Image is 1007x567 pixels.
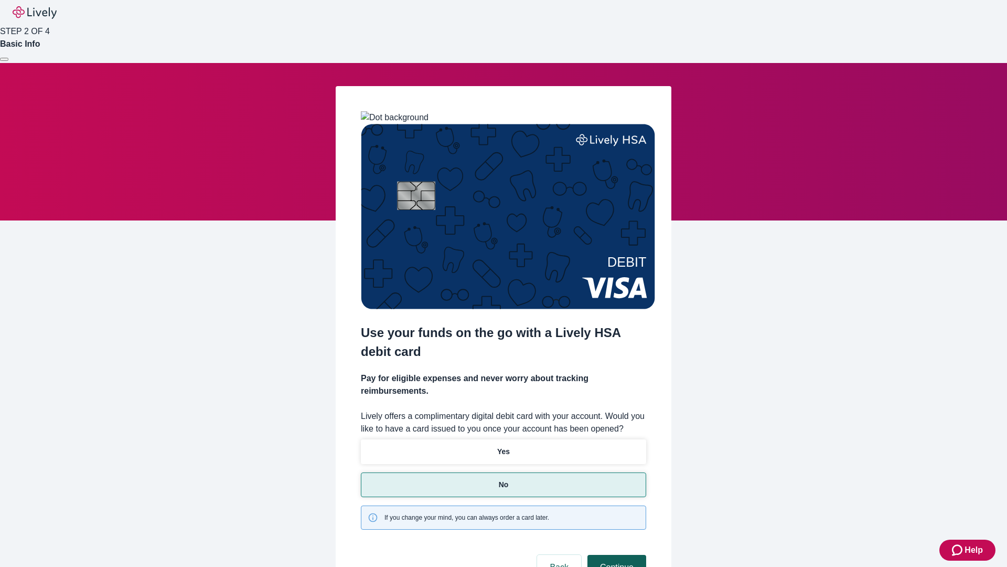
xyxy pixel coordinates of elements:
button: Zendesk support iconHelp [939,540,995,561]
label: Lively offers a complimentary digital debit card with your account. Would you like to have a card... [361,410,646,435]
button: No [361,472,646,497]
h4: Pay for eligible expenses and never worry about tracking reimbursements. [361,372,646,397]
img: Lively [13,6,57,19]
span: Help [965,544,983,556]
h2: Use your funds on the go with a Lively HSA debit card [361,323,646,361]
p: No [499,479,509,490]
img: Dot background [361,111,428,124]
button: Yes [361,439,646,464]
svg: Zendesk support icon [952,544,965,556]
span: If you change your mind, you can always order a card later. [384,513,549,522]
img: Debit card [361,124,655,309]
p: Yes [497,446,510,457]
